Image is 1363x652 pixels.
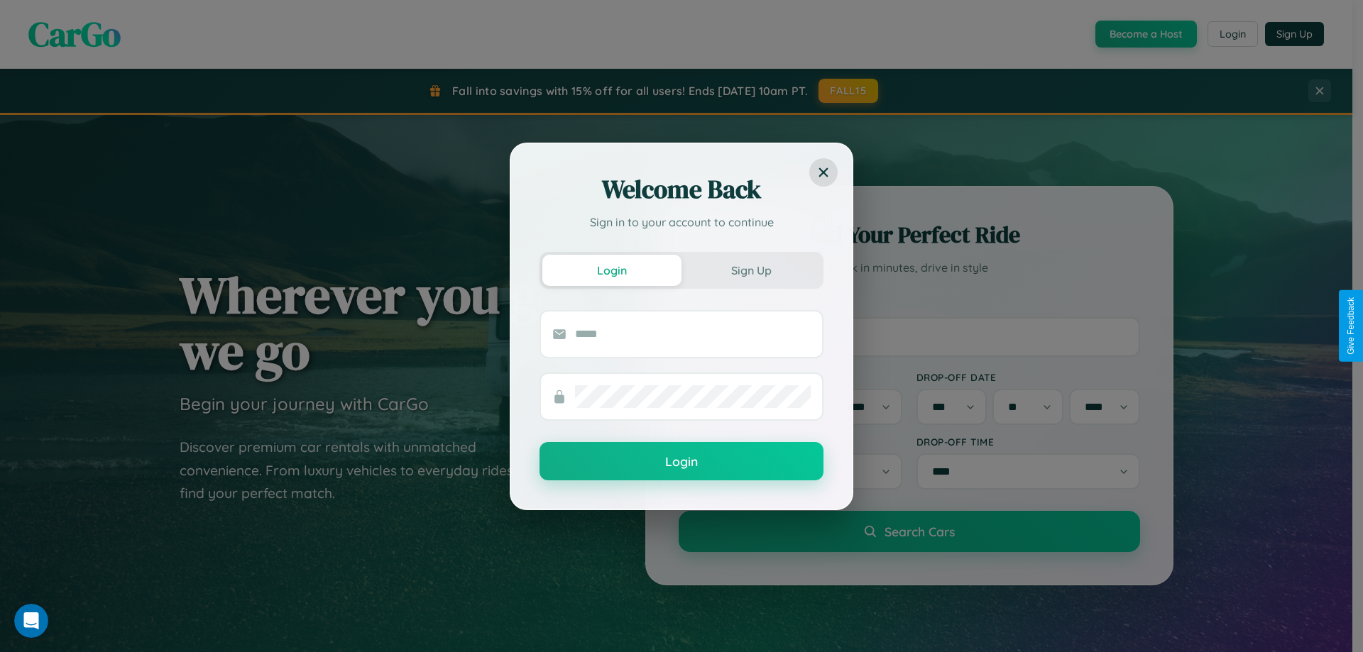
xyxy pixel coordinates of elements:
[542,255,681,286] button: Login
[540,442,823,480] button: Login
[540,214,823,231] p: Sign in to your account to continue
[1346,297,1356,355] div: Give Feedback
[681,255,821,286] button: Sign Up
[540,172,823,206] h2: Welcome Back
[14,604,48,638] iframe: Intercom live chat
